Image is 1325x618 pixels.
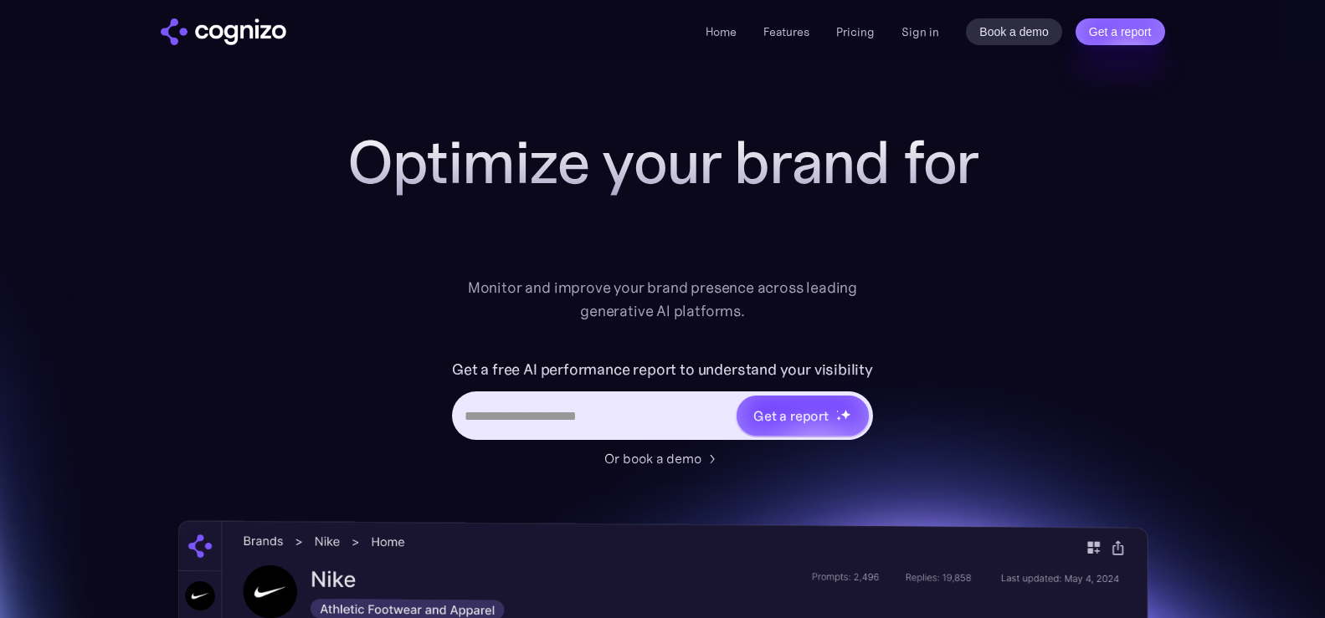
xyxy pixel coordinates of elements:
a: Get a reportstarstarstar [735,394,870,437]
div: Monitor and improve your brand presence across leading generative AI platforms. [457,276,869,323]
img: star [836,416,842,421]
a: Home [706,24,737,39]
a: Sign in [901,22,939,42]
h1: Optimize your brand for [328,129,998,196]
img: cognizo logo [161,18,286,45]
img: star [836,410,839,412]
a: Book a demo [966,18,1062,45]
a: Features [763,24,809,39]
a: Or book a demo [604,448,722,468]
a: Get a report [1076,18,1165,45]
img: star [840,409,851,420]
div: Or book a demo [604,448,701,468]
a: Pricing [836,24,875,39]
label: Get a free AI performance report to understand your visibility [452,356,873,383]
div: Get a report [753,406,829,426]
